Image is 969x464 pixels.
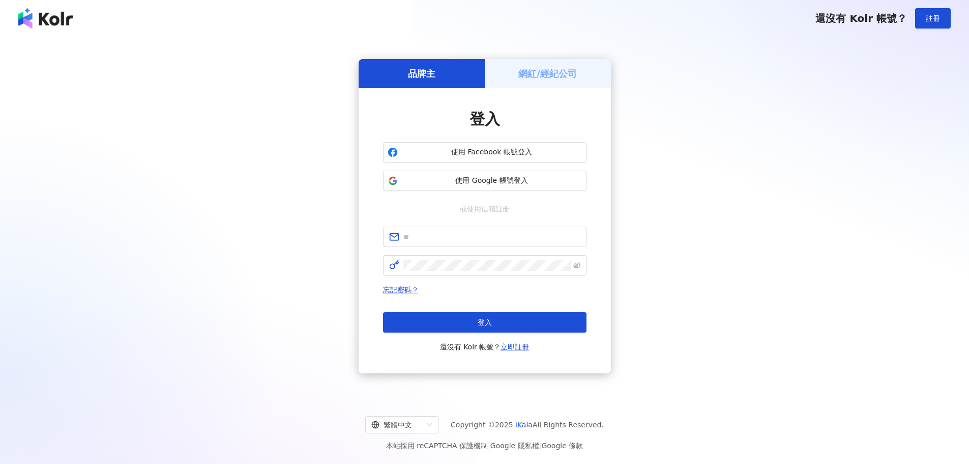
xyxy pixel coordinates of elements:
[383,286,419,294] a: 忘記密碼？
[402,176,582,186] span: 使用 Google 帳號登入
[539,442,542,450] span: |
[478,318,492,326] span: 登入
[915,8,951,29] button: 註冊
[402,147,582,157] span: 使用 Facebook 帳號登入
[383,312,586,333] button: 登入
[501,343,529,351] a: 立即註冊
[518,67,577,80] h5: 網紅/經紀公司
[371,417,423,433] div: 繁體中文
[440,341,530,353] span: 還沒有 Kolr 帳號？
[573,262,580,269] span: eye-invisible
[451,419,604,431] span: Copyright © 2025 All Rights Reserved.
[453,203,517,214] span: 或使用信箱註冊
[18,8,73,29] img: logo
[515,421,533,429] a: iKala
[488,442,490,450] span: |
[815,12,907,24] span: 還沒有 Kolr 帳號？
[408,67,435,80] h5: 品牌主
[386,440,583,452] span: 本站採用 reCAPTCHA 保護機制
[383,142,586,162] button: 使用 Facebook 帳號登入
[926,14,940,22] span: 註冊
[490,442,539,450] a: Google 隱私權
[383,171,586,191] button: 使用 Google 帳號登入
[469,110,500,128] span: 登入
[541,442,583,450] a: Google 條款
